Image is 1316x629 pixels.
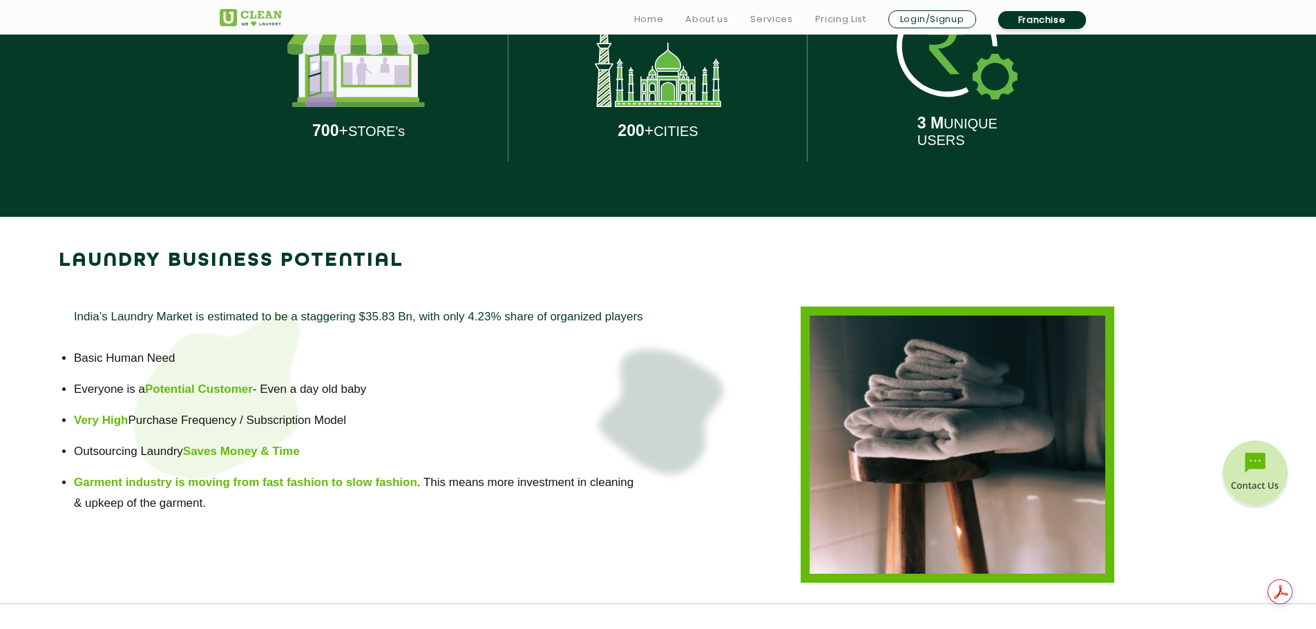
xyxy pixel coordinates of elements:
[618,122,698,140] p: CITIES
[74,410,643,431] li: Purchase Frequency / Subscription Model
[618,122,644,139] b: 200
[312,122,405,140] p: STORE's
[220,9,282,26] img: UClean Laundry and Dry Cleaning
[312,122,338,139] b: 700
[74,441,643,462] li: Outsourcing Laundry
[634,11,664,28] a: Home
[74,472,643,514] li: . This means more investment in cleaning & upkeep of the garment.
[183,445,300,458] b: Saves Money & Time
[59,244,403,278] p: LAUNDRY BUSINESS POTENTIAL
[750,11,792,28] a: Services
[618,122,654,139] span: +
[801,307,1114,583] img: laundry-business
[74,414,128,427] b: Very High
[888,10,976,28] a: Login/Signup
[145,383,253,396] b: Potential Customer
[595,3,721,107] img: presence-2.svg
[312,122,348,139] span: +
[998,11,1086,29] a: Franchise
[685,11,728,28] a: About us
[287,3,430,107] img: presence-1.svg
[917,114,998,148] p: UNIQUE USERS
[1221,441,1290,510] img: contact-btn
[74,476,417,489] b: Garment industry is moving from fast fashion to slow fashion
[74,348,643,369] li: Basic Human Need
[74,379,643,400] li: Everyone is a - Even a day old baby
[74,307,643,327] p: India’s Laundry Market is estimated to be a staggering $35.83 Bn, with only 4.23% share of organi...
[917,114,944,132] b: 3 M
[815,11,866,28] a: Pricing List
